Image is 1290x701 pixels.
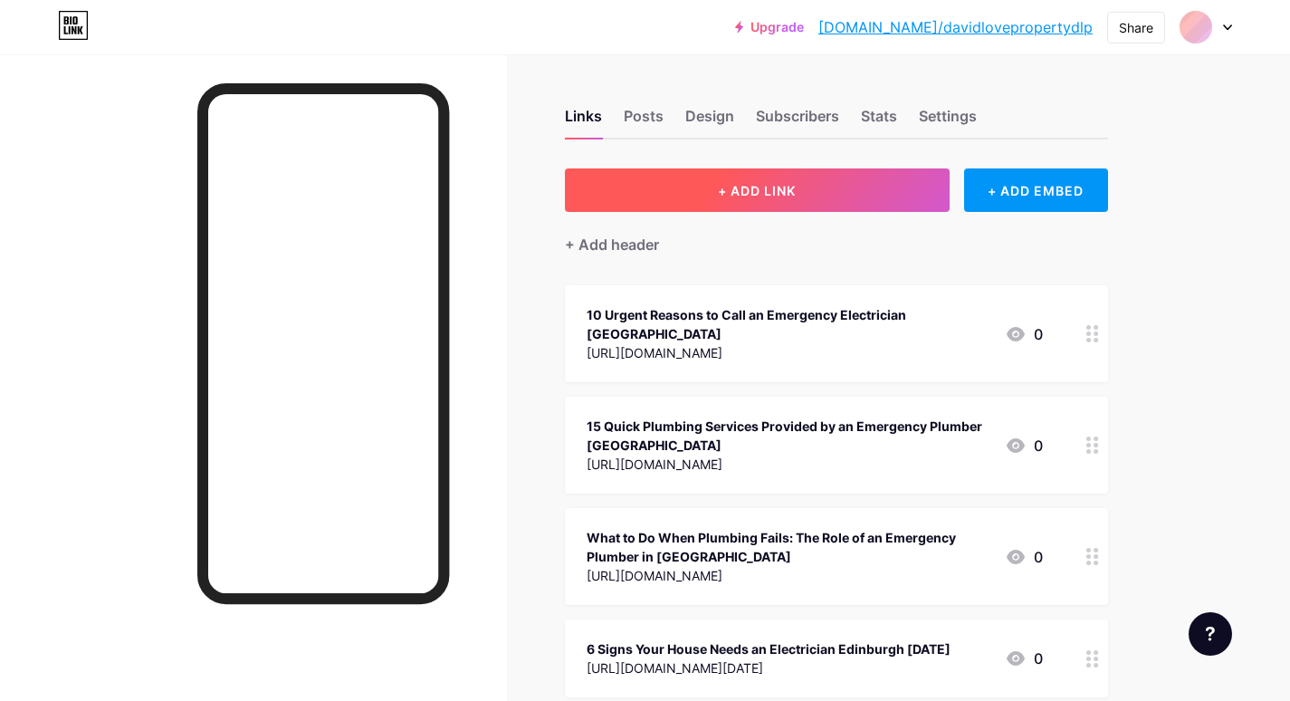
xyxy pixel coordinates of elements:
[587,639,951,658] div: 6 Signs Your House Needs an Electrician Edinburgh [DATE]
[587,455,990,474] div: [URL][DOMAIN_NAME]
[756,105,839,138] div: Subscribers
[587,528,990,566] div: What to Do When Plumbing Fails: The Role of an Emergency Plumber in [GEOGRAPHIC_DATA]
[861,105,897,138] div: Stats
[565,234,659,255] div: + Add header
[587,343,990,362] div: [URL][DOMAIN_NAME]
[919,105,977,138] div: Settings
[587,658,951,677] div: [URL][DOMAIN_NAME][DATE]
[587,566,990,585] div: [URL][DOMAIN_NAME]
[685,105,734,138] div: Design
[587,305,990,343] div: 10 Urgent Reasons to Call an Emergency Electrician [GEOGRAPHIC_DATA]
[1005,648,1043,669] div: 0
[565,105,602,138] div: Links
[718,183,796,198] span: + ADD LINK
[565,168,950,212] button: + ADD LINK
[1005,546,1043,568] div: 0
[1119,18,1153,37] div: Share
[1005,323,1043,345] div: 0
[735,20,804,34] a: Upgrade
[624,105,664,138] div: Posts
[964,168,1108,212] div: + ADD EMBED
[587,417,990,455] div: 15 Quick Plumbing Services Provided by an Emergency Plumber [GEOGRAPHIC_DATA]
[818,16,1093,38] a: [DOMAIN_NAME]/davidlovepropertydlp
[1005,435,1043,456] div: 0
